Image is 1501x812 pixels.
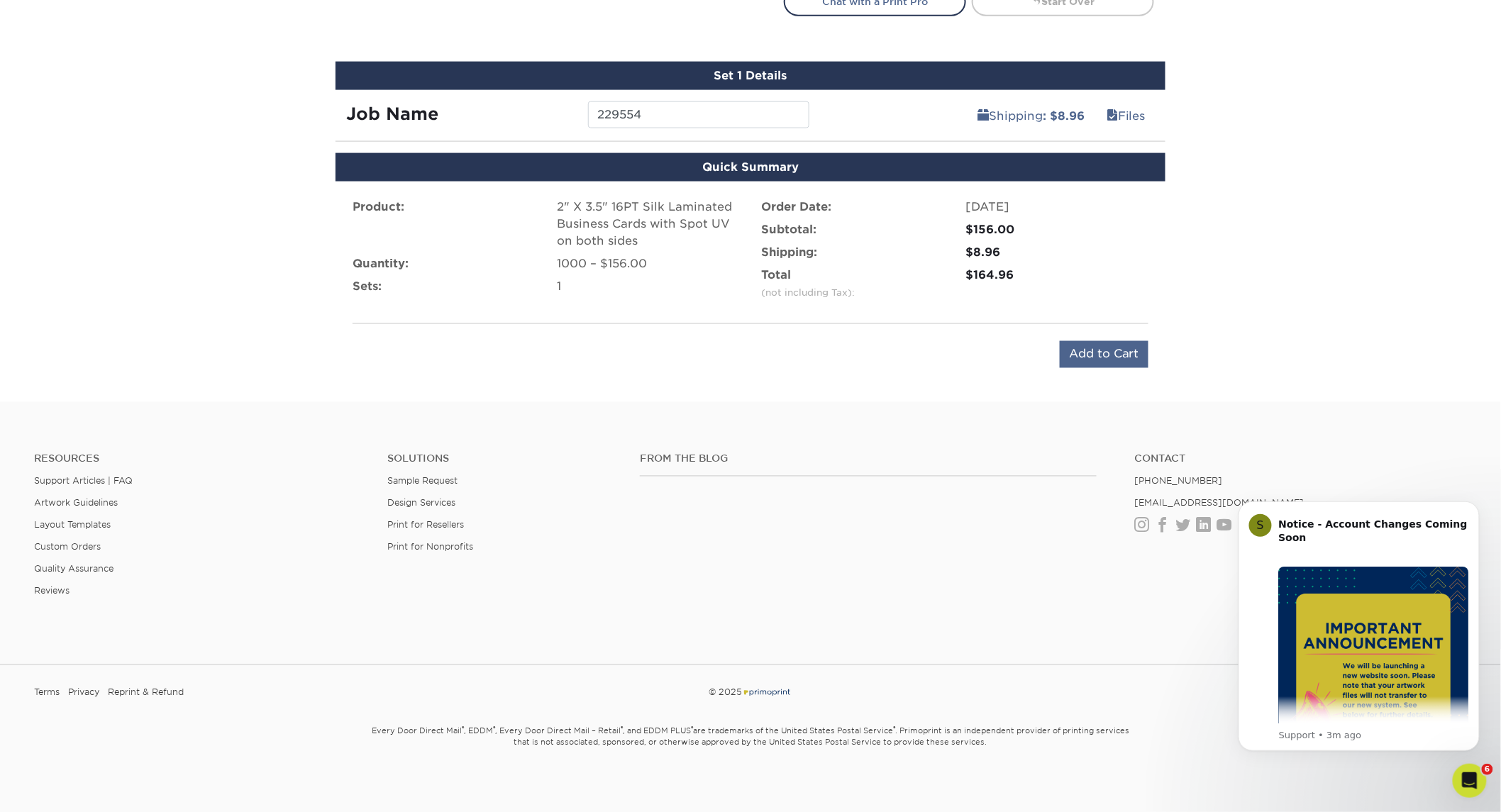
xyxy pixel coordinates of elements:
a: Print for Nonprofits [387,542,473,552]
div: 1 [557,278,740,295]
div: $156.00 [965,221,1148,238]
small: Every Door Direct Mail , EDDM , Every Door Direct Mail – Retail , and EDDM PLUS are trademarks of... [336,721,1165,783]
span: 6 [1482,764,1493,775]
a: Contact [1135,453,1467,465]
p: Hi Ren 👋 [28,101,255,125]
div: 1000 – $156.00 [557,255,740,272]
img: Profile image for Julie [206,23,234,51]
div: Creating Print-Ready Files [29,300,238,315]
h4: From the Blog [640,453,1097,465]
a: Terms [34,682,60,703]
input: Enter a job name [588,101,809,128]
span: Messages [118,478,167,488]
label: Sets: [353,278,382,295]
span: Help [225,478,248,488]
a: Reviews [34,586,70,596]
label: Shipping: [761,244,817,261]
strong: Job Name [346,104,438,124]
div: $164.96 [965,267,1148,284]
h4: Solutions [387,453,619,465]
div: Shipping Information and Services [29,352,238,367]
div: [DATE] [965,199,1148,216]
sup: ® [621,725,623,733]
div: Every Door Direct Mail®Reach the customers that matter most, for less. [15,387,269,455]
iframe: Google Customer Reviews [4,769,121,807]
a: Print for Resellers [387,520,464,530]
sup: ® [462,725,464,733]
div: Send us a messageWe typically reply in a few minutes [14,167,270,221]
sup: ® [493,725,495,733]
a: Privacy [68,682,99,703]
img: Profile image for Natalie [179,23,207,51]
div: Spot Gloss File Setup [21,321,263,347]
small: (not including Tax): [761,287,855,298]
div: Print Order Status [29,274,238,289]
label: Quantity: [353,255,409,272]
div: Quick Summary [336,153,1165,182]
span: shipping [977,109,989,123]
div: © 2025 [508,682,992,703]
div: Shipping Information and Services [21,347,263,373]
sup: ® [893,725,895,733]
div: Every Door Direct Mail® [92,399,255,413]
div: Print Order Status [21,268,263,294]
img: Profile image for Erica [152,23,180,51]
a: Artwork Guidelines [34,498,118,508]
a: Reprint & Refund [108,682,184,703]
span: Home [31,478,63,488]
a: Custom Orders [34,542,101,552]
a: Files [1097,101,1155,130]
iframe: Intercom live chat [1453,764,1487,798]
div: Creating Print-Ready Files [21,294,263,321]
span: files [1107,109,1118,123]
img: logo [28,28,123,49]
span: Search for help [29,241,115,256]
a: [EMAIL_ADDRESS][DOMAIN_NAME] [1135,498,1305,508]
a: Shipping: $8.96 [968,101,1094,130]
a: Quality Assurance [34,564,113,574]
label: Subtotal: [761,221,816,238]
a: Layout Templates [34,520,111,530]
b: : $8.96 [1043,109,1085,123]
div: Send us a message [29,179,237,194]
div: Close [244,23,270,48]
p: How can we help? [28,125,255,149]
span: Reach the customers that matter most, for less. [92,415,220,441]
button: Help [189,443,284,499]
h4: Resources [34,453,366,465]
div: We typically reply in a few minutes [29,194,237,208]
a: Support Articles | FAQ [34,476,133,486]
iframe: Intercom notifications message [1217,480,1501,774]
button: Messages [94,443,189,499]
label: Order Date: [761,199,831,216]
label: Total [761,267,855,301]
input: Add to Cart [1060,341,1148,368]
label: Product: [353,199,404,216]
div: $8.96 [965,244,1148,261]
a: Sample Request [387,476,458,486]
button: Search for help [21,234,263,262]
div: Spot Gloss File Setup [29,326,238,341]
div: Set 1 Details [336,62,1165,90]
a: [PHONE_NUMBER] [1135,476,1223,486]
img: Primoprint [742,687,792,698]
a: Design Services [387,498,455,508]
div: 2" X 3.5" 16PT Silk Laminated Business Cards with Spot UV on both sides [557,199,740,250]
sup: ® [691,725,693,733]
